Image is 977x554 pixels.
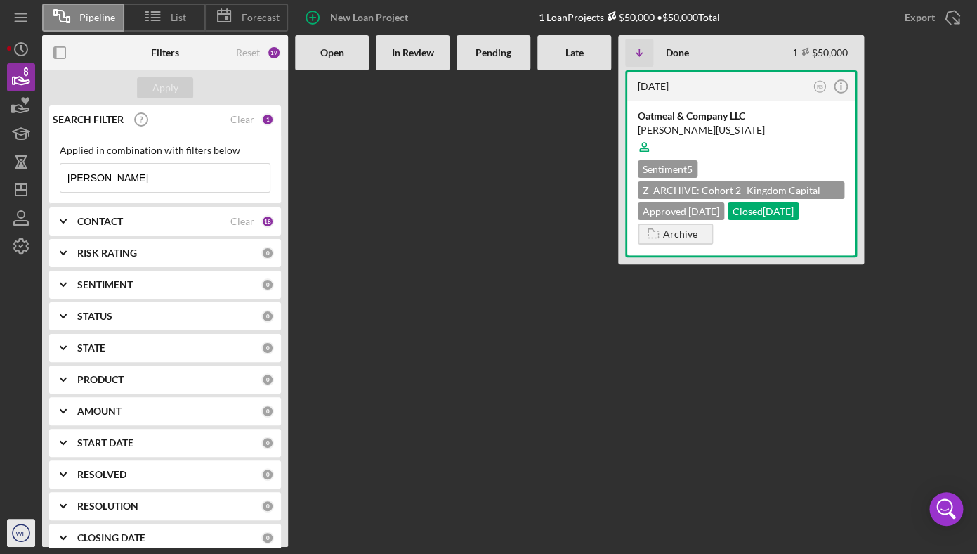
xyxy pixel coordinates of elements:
[261,437,274,449] div: 0
[604,11,655,23] div: $50,000
[77,501,138,512] b: RESOLUTION
[77,437,133,449] b: START DATE
[261,278,274,291] div: 0
[905,4,935,32] div: Export
[77,279,133,290] b: SENTIMENT
[261,532,274,544] div: 0
[728,202,799,220] div: Closed [DATE]
[261,500,274,513] div: 0
[79,12,115,23] span: Pipeline
[77,469,126,480] b: RESOLVED
[77,532,145,543] b: CLOSING DATE
[792,46,848,58] div: 1 $50,000
[242,12,280,23] span: Forecast
[261,342,274,354] div: 0
[137,77,193,98] button: Apply
[236,47,260,58] div: Reset
[261,373,274,386] div: 0
[663,224,697,245] div: Archive
[77,342,105,354] b: STATE
[60,145,270,156] div: Applied in combination with filters below
[320,47,344,58] b: Open
[638,224,713,245] button: Archive
[77,406,122,417] b: AMOUNT
[261,468,274,481] div: 0
[77,311,112,322] b: STATUS
[638,160,697,178] div: Sentiment 5
[539,11,720,23] div: 1 Loan Projects • $50,000 Total
[261,113,274,126] div: 1
[891,4,970,32] button: Export
[638,109,844,123] div: Oatmeal & Company LLC
[261,405,274,418] div: 0
[230,114,254,125] div: Clear
[7,519,35,547] button: WF
[261,310,274,323] div: 0
[638,123,844,137] div: [PERSON_NAME][US_STATE]
[261,215,274,228] div: 18
[392,47,434,58] b: In Review
[16,529,27,537] text: WF
[330,4,408,32] div: New Loan Project
[625,70,857,257] a: [DATE]RSOatmeal & Company LLC[PERSON_NAME][US_STATE]Sentiment5Z_ARCHIVE: Cohort 2- Kingdom Capita...
[638,202,724,220] div: Approved [DATE]
[638,80,669,92] time: 2023-08-31 16:01
[565,47,584,58] b: Late
[53,114,124,125] b: SEARCH FILTER
[151,47,179,58] b: Filters
[811,77,830,96] button: RS
[267,46,281,60] div: 19
[171,12,186,23] span: List
[817,84,824,89] text: RS
[295,4,422,32] button: New Loan Project
[152,77,178,98] div: Apply
[77,247,137,259] b: RISK RATING
[476,47,511,58] b: Pending
[261,247,274,259] div: 0
[929,492,963,526] div: Open Intercom Messenger
[77,374,124,385] b: PRODUCT
[230,216,254,227] div: Clear
[77,216,123,227] b: CONTACT
[638,181,844,199] div: Z_ARCHIVE: Cohort 2- Kingdom Capital Network $50,000
[666,47,689,58] b: Done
